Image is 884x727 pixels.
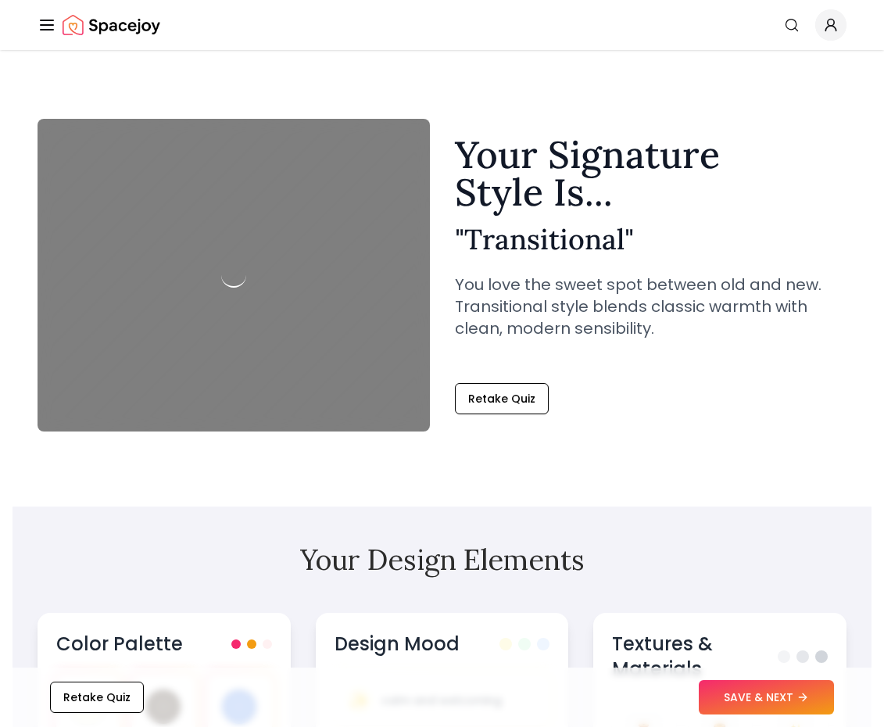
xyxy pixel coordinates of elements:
[455,274,847,339] p: You love the sweet spot between old and new. Transitional style blends classic warmth with clean,...
[63,9,160,41] img: Spacejoy Logo
[50,682,144,713] button: Retake Quiz
[455,383,549,414] button: Retake Quiz
[335,632,460,657] h3: Design Mood
[455,136,847,211] h1: Your Signature Style Is...
[455,224,847,255] h2: " Transitional "
[56,632,183,657] h3: Color Palette
[63,9,160,41] a: Spacejoy
[38,544,846,575] h2: Your Design Elements
[699,680,834,714] button: SAVE & NEXT
[612,632,778,682] h3: Textures & Materials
